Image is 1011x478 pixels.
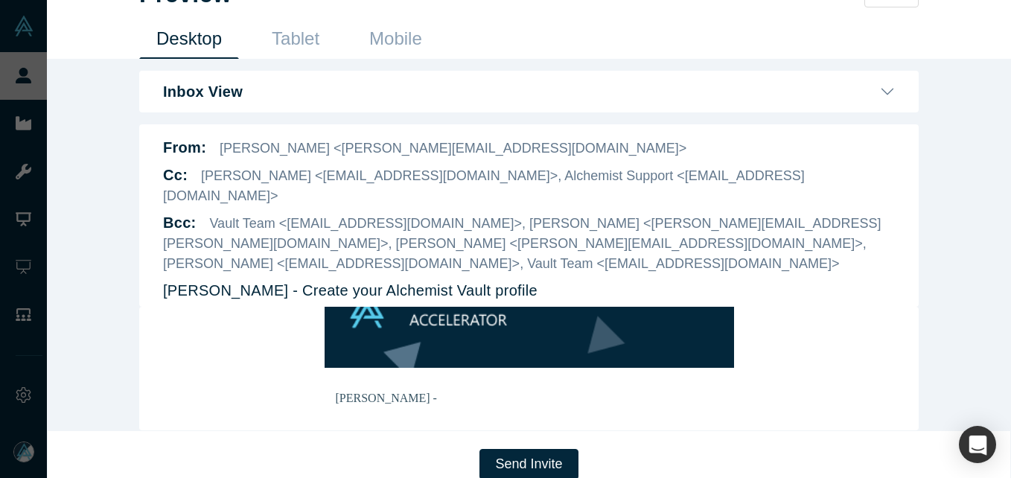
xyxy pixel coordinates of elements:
button: Inbox View [163,83,895,101]
p: [PERSON_NAME] - Create your Alchemist Vault profile [163,279,538,302]
a: Desktop [139,24,239,59]
a: Alchemist Accelerator [330,110,436,123]
iframe: DemoDay Email Preview [163,307,895,418]
b: Cc : [163,167,188,183]
a: Tablet [255,24,337,59]
b: Inbox View [163,83,243,101]
b: From: [163,139,206,156]
span: Vault Team <[EMAIL_ADDRESS][DOMAIN_NAME]>, [PERSON_NAME] <[PERSON_NAME][EMAIL_ADDRESS][PERSON_NAM... [163,216,881,271]
p: I am writing to tell you about the , and invite you to “plug in” at whatever level feels right. [173,109,560,140]
span: [PERSON_NAME] <[PERSON_NAME][EMAIL_ADDRESS][DOMAIN_NAME]> [220,141,686,156]
div: [PERSON_NAME] - [173,83,560,351]
a: Mobile [352,24,439,59]
span: [PERSON_NAME] <[EMAIL_ADDRESS][DOMAIN_NAME]>, Alchemist Support <[EMAIL_ADDRESS][DOMAIN_NAME]> [163,168,805,203]
b: Bcc : [163,214,197,231]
